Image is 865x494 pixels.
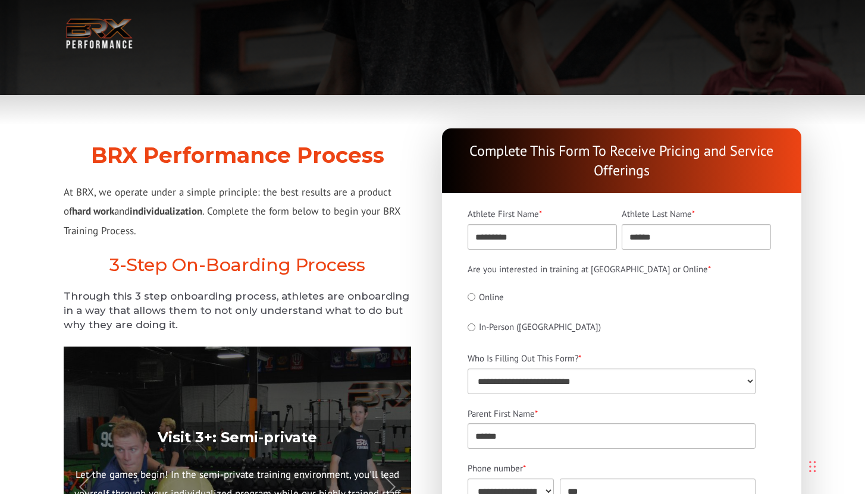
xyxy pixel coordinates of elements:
[479,291,504,303] span: Online
[468,462,523,474] span: Phone number
[468,353,578,364] span: Who Is Filling Out This Form?
[64,254,411,276] h2: 3-Step On-Boarding Process
[64,204,400,237] span: . Complete the form below to begin your BRX Training Process.
[72,204,114,218] strong: hard work
[622,208,692,219] span: Athlete Last Name
[114,204,130,218] span: and
[468,263,708,275] span: Are you interested in training at [GEOGRAPHIC_DATA] or Online
[468,408,535,419] span: Parent First Name
[64,15,135,52] img: BRX Transparent Logo-2
[468,208,539,219] span: Athlete First Name
[468,323,475,331] input: In-Person ([GEOGRAPHIC_DATA])
[158,428,317,445] strong: Visit 3+: Semi-private
[442,128,801,193] div: Complete This Form To Receive Pricing and Service Offerings
[690,366,865,494] iframe: Chat Widget
[64,290,411,332] h5: Through this 3 step onboarding process, athletes are onboarding in a way that allows them to not ...
[64,143,411,168] h2: BRX Performance Process
[64,185,391,218] span: At BRX, we operate under a simple principle: the best results are a product of
[130,204,202,218] strong: individualization
[479,321,601,332] span: In-Person ([GEOGRAPHIC_DATA])
[468,293,475,301] input: Online
[809,449,816,484] div: Drag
